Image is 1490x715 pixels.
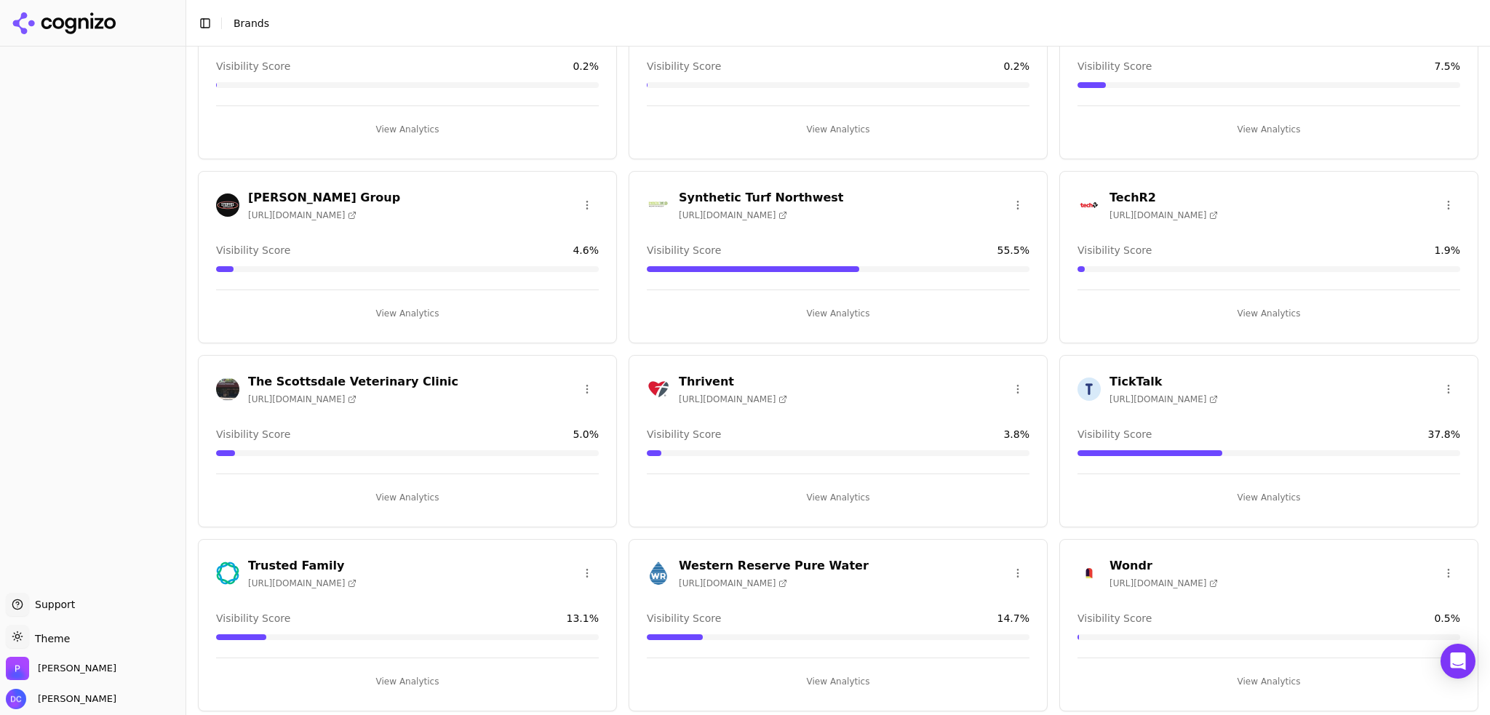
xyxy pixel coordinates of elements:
h3: Trusted Family [248,557,356,575]
span: [URL][DOMAIN_NAME] [1109,394,1218,405]
h3: The Scottsdale Veterinary Clinic [248,373,458,391]
span: 13.1 % [567,611,599,626]
img: Wondr [1077,562,1101,585]
span: 7.5 % [1434,59,1460,73]
span: Visibility Score [1077,611,1152,626]
h3: Wondr [1109,557,1218,575]
span: 4.6 % [573,243,599,257]
h3: TechR2 [1109,189,1218,207]
img: Dan Cole [6,689,26,709]
span: 1.9 % [1434,243,1460,257]
button: View Analytics [216,486,599,509]
button: View Analytics [1077,486,1460,509]
h3: [PERSON_NAME] Group [248,189,400,207]
span: [URL][DOMAIN_NAME] [1109,578,1218,589]
span: Support [29,597,75,612]
span: 55.5 % [997,243,1029,257]
img: Synthetic Turf Northwest [647,193,670,217]
span: [URL][DOMAIN_NAME] [1109,209,1218,221]
button: Open organization switcher [6,657,116,680]
span: Visibility Score [216,427,290,442]
button: View Analytics [216,118,599,141]
img: Thrivent [647,378,670,401]
h3: Synthetic Turf Northwest [679,189,844,207]
span: 3.8 % [1003,427,1029,442]
span: Brands [234,17,269,29]
span: Visibility Score [216,611,290,626]
span: 14.7 % [997,611,1029,626]
button: View Analytics [647,118,1029,141]
span: Visibility Score [647,427,721,442]
button: View Analytics [216,670,599,693]
span: [URL][DOMAIN_NAME] [248,209,356,221]
button: View Analytics [1077,670,1460,693]
span: [URL][DOMAIN_NAME] [248,578,356,589]
span: Visibility Score [647,59,721,73]
span: 5.0 % [573,427,599,442]
h3: Western Reserve Pure Water [679,557,869,575]
h3: Thrivent [679,373,787,391]
img: Trusted Family [216,562,239,585]
img: Western Reserve Pure Water [647,562,670,585]
img: TickTalk [1077,378,1101,401]
button: View Analytics [647,670,1029,693]
button: View Analytics [216,302,599,325]
span: Visibility Score [216,59,290,73]
h3: TickTalk [1109,373,1218,391]
img: Perrill [6,657,29,680]
span: 0.2 % [1003,59,1029,73]
span: Visibility Score [1077,59,1152,73]
img: TechR2 [1077,193,1101,217]
button: Open user button [6,689,116,709]
img: Steffes Group [216,193,239,217]
span: [PERSON_NAME] [32,692,116,706]
button: View Analytics [1077,118,1460,141]
span: Theme [29,633,70,644]
span: Visibility Score [647,611,721,626]
span: 0.2 % [573,59,599,73]
span: [URL][DOMAIN_NAME] [248,394,356,405]
span: Perrill [38,662,116,675]
div: Open Intercom Messenger [1441,644,1475,679]
button: View Analytics [647,486,1029,509]
nav: breadcrumb [234,16,269,31]
span: Visibility Score [1077,243,1152,257]
span: [URL][DOMAIN_NAME] [679,394,787,405]
span: Visibility Score [1077,427,1152,442]
button: View Analytics [1077,302,1460,325]
span: Visibility Score [647,243,721,257]
img: The Scottsdale Veterinary Clinic [216,378,239,401]
span: [URL][DOMAIN_NAME] [679,578,787,589]
span: 37.8 % [1428,427,1460,442]
span: Visibility Score [216,243,290,257]
button: View Analytics [647,302,1029,325]
span: [URL][DOMAIN_NAME] [679,209,787,221]
span: 0.5 % [1434,611,1460,626]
